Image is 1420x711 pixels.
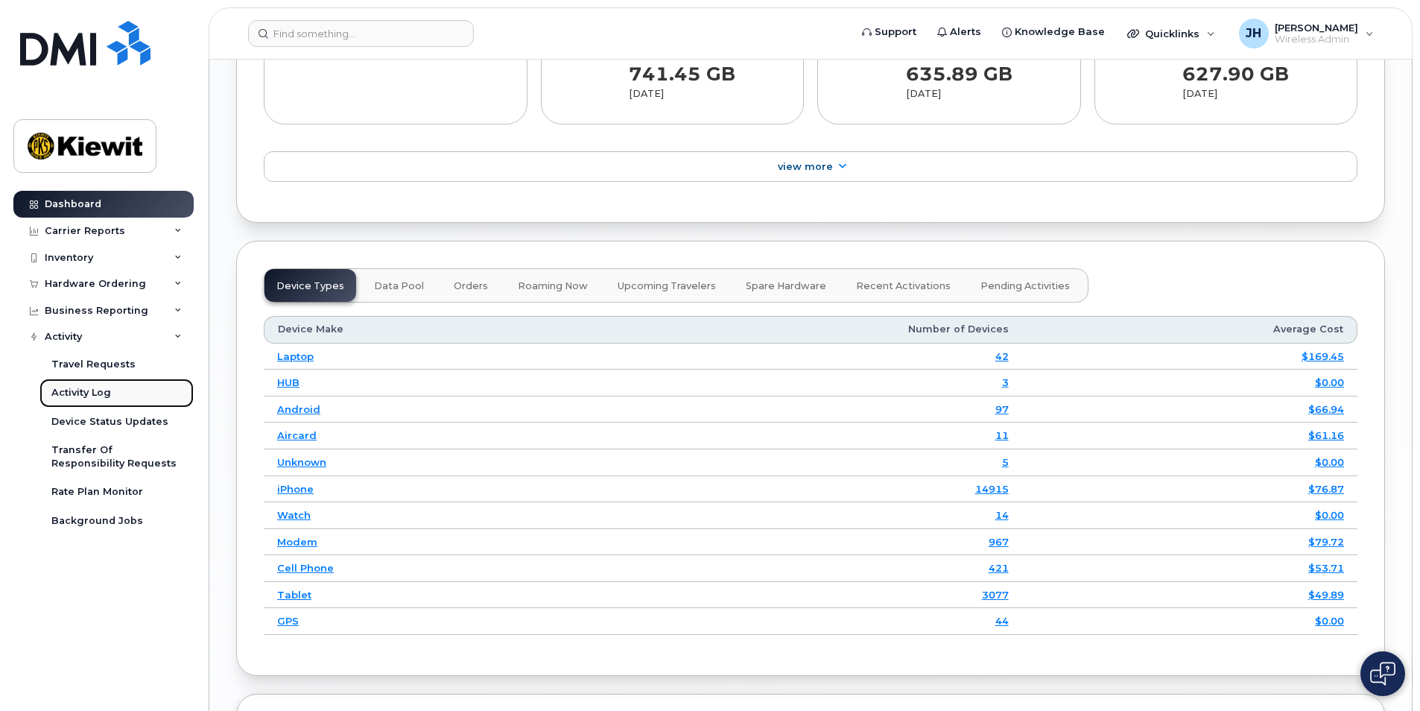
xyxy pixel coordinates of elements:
[1275,34,1358,45] span: Wireless Admin
[1246,25,1261,42] span: JH
[992,17,1115,47] a: Knowledge Base
[1308,562,1344,574] a: $53.71
[1315,456,1344,468] a: $0.00
[1182,54,1289,85] strong: 627.90 GB
[1145,28,1199,39] span: Quicklinks
[277,456,326,468] a: Unknown
[1022,316,1357,343] th: Average Cost
[518,280,588,292] span: Roaming Now
[584,316,1022,343] th: Number of Devices
[277,376,299,388] a: HUB
[1182,87,1331,101] div: [DATE]
[995,615,1009,627] a: 44
[1002,456,1009,468] a: 5
[277,350,314,362] a: Laptop
[277,589,311,601] a: Tablet
[995,429,1009,441] a: 11
[778,161,833,172] span: View More
[1308,403,1344,415] a: $66.94
[1275,22,1358,34] span: [PERSON_NAME]
[374,280,424,292] span: Data Pool
[746,280,826,292] span: Spare Hardware
[248,20,474,47] input: Find something...
[1308,589,1344,601] a: $49.89
[1308,429,1344,441] a: $61.16
[995,509,1009,521] a: 14
[264,151,1357,183] a: View More
[906,87,1054,101] div: [DATE]
[989,562,1009,574] a: 421
[264,316,584,343] th: Device Make
[989,536,1009,548] a: 967
[629,54,735,85] strong: 741.45 GB
[995,350,1009,362] a: 42
[875,25,916,39] span: Support
[277,403,320,415] a: Android
[1229,19,1384,48] div: Jasmine Harris
[1315,376,1344,388] a: $0.00
[1117,19,1226,48] div: Quicklinks
[995,403,1009,415] a: 97
[1370,662,1395,686] img: Open chat
[975,483,1009,495] a: 14915
[927,17,992,47] a: Alerts
[982,589,1009,601] a: 3077
[1002,376,1009,388] a: 3
[277,483,314,495] a: iPhone
[277,509,311,521] a: Watch
[1308,536,1344,548] a: $79.72
[277,615,299,627] a: GPS
[1315,509,1344,521] a: $0.00
[950,25,981,39] span: Alerts
[629,87,777,101] div: [DATE]
[856,280,951,292] span: Recent Activations
[277,429,317,441] a: Aircard
[1302,350,1344,362] a: $169.45
[1015,25,1105,39] span: Knowledge Base
[277,562,334,574] a: Cell Phone
[1308,483,1344,495] a: $76.87
[852,17,927,47] a: Support
[906,54,1012,85] strong: 635.89 GB
[277,536,317,548] a: Modem
[618,280,716,292] span: Upcoming Travelers
[980,280,1070,292] span: Pending Activities
[1315,615,1344,627] a: $0.00
[454,280,488,292] span: Orders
